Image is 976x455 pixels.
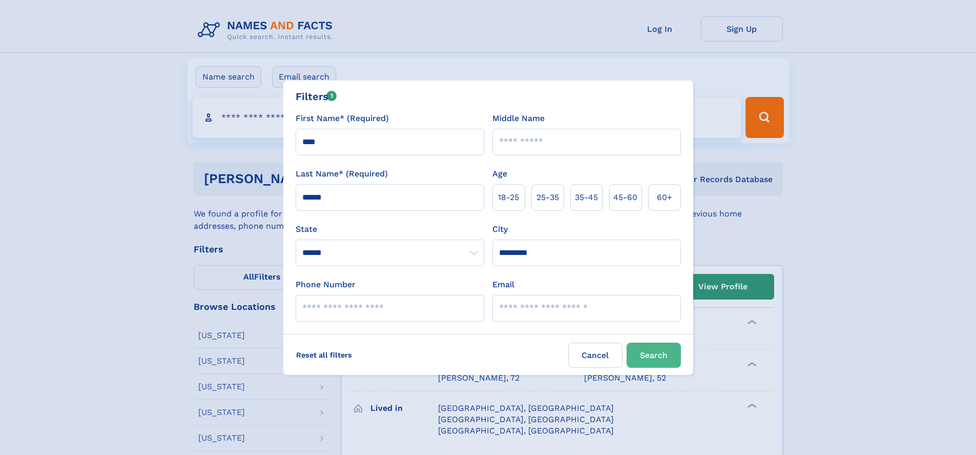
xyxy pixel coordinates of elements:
span: 60+ [657,191,672,204]
label: First Name* (Required) [296,112,389,125]
label: City [492,223,508,235]
label: Reset all filters [289,343,359,367]
span: 25‑35 [536,191,559,204]
label: Middle Name [492,112,545,125]
span: 35‑45 [575,191,598,204]
span: 45‑60 [613,191,637,204]
label: Email [492,279,514,291]
div: Filters [296,89,337,104]
label: Age [492,168,507,180]
button: Search [627,343,681,368]
span: 18‑25 [498,191,519,204]
label: Phone Number [296,279,356,291]
label: Cancel [568,343,622,368]
label: State [296,223,484,235]
label: Last Name* (Required) [296,168,388,180]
